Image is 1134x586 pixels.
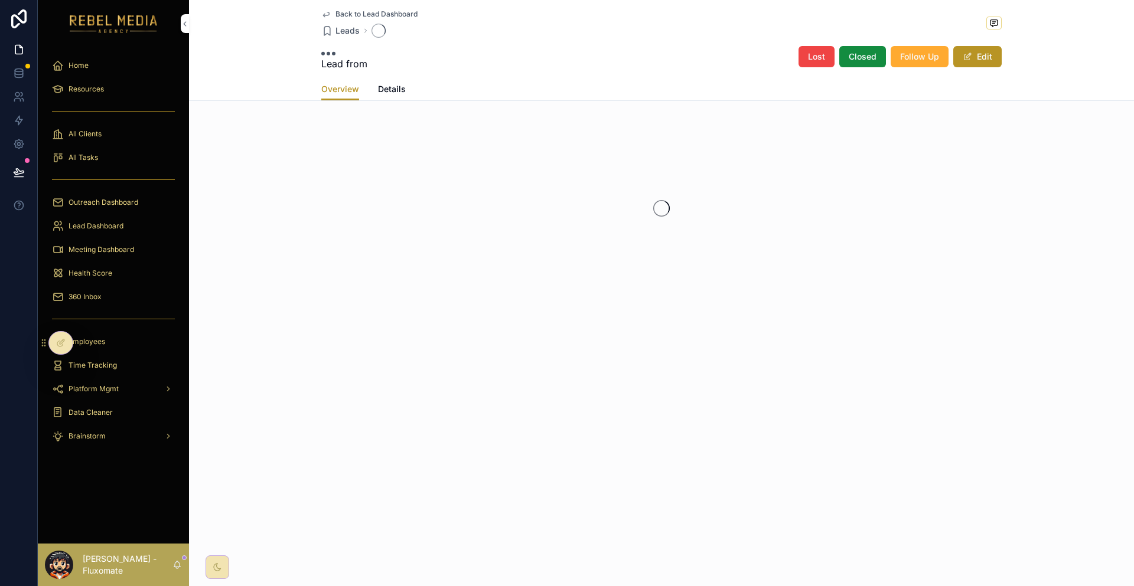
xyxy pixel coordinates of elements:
[321,25,360,37] a: Leads
[953,46,1002,67] button: Edit
[321,57,367,71] span: Lead from
[321,9,418,19] a: Back to Lead Dashboard
[45,215,182,237] a: Lead Dashboard
[808,51,825,63] span: Lost
[45,286,182,307] a: 360 Inbox
[45,239,182,260] a: Meeting Dashboard
[839,46,886,67] button: Closed
[38,47,189,460] div: scrollable content
[69,84,104,94] span: Resources
[378,83,406,95] span: Details
[45,192,182,213] a: Outreach Dashboard
[45,147,182,168] a: All Tasks
[900,51,939,63] span: Follow Up
[849,51,876,63] span: Closed
[69,337,105,346] span: Employees
[69,245,134,254] span: Meeting Dashboard
[45,78,182,100] a: Resources
[45,123,182,145] a: All Clients
[321,83,359,95] span: Overview
[69,153,98,162] span: All Tasks
[335,25,360,37] span: Leads
[45,263,182,284] a: Health Score
[69,384,119,394] span: Platform Mgmt
[45,331,182,352] a: Employees
[69,221,123,231] span: Lead Dashboard
[83,553,172,577] p: [PERSON_NAME] - Fluxomate
[45,355,182,376] a: Time Tracking
[45,55,182,76] a: Home
[69,292,102,302] span: 360 Inbox
[70,14,158,33] img: App logo
[69,198,138,207] span: Outreach Dashboard
[69,61,89,70] span: Home
[69,408,113,417] span: Data Cleaner
[321,78,359,101] a: Overview
[799,46,835,67] button: Lost
[378,78,406,102] a: Details
[45,378,182,400] a: Platform Mgmt
[69,129,102,139] span: All Clients
[45,402,182,423] a: Data Cleaner
[69,361,117,370] span: Time Tracking
[69,269,112,278] span: Health Score
[335,9,418,19] span: Back to Lead Dashboard
[891,46,949,67] button: Follow Up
